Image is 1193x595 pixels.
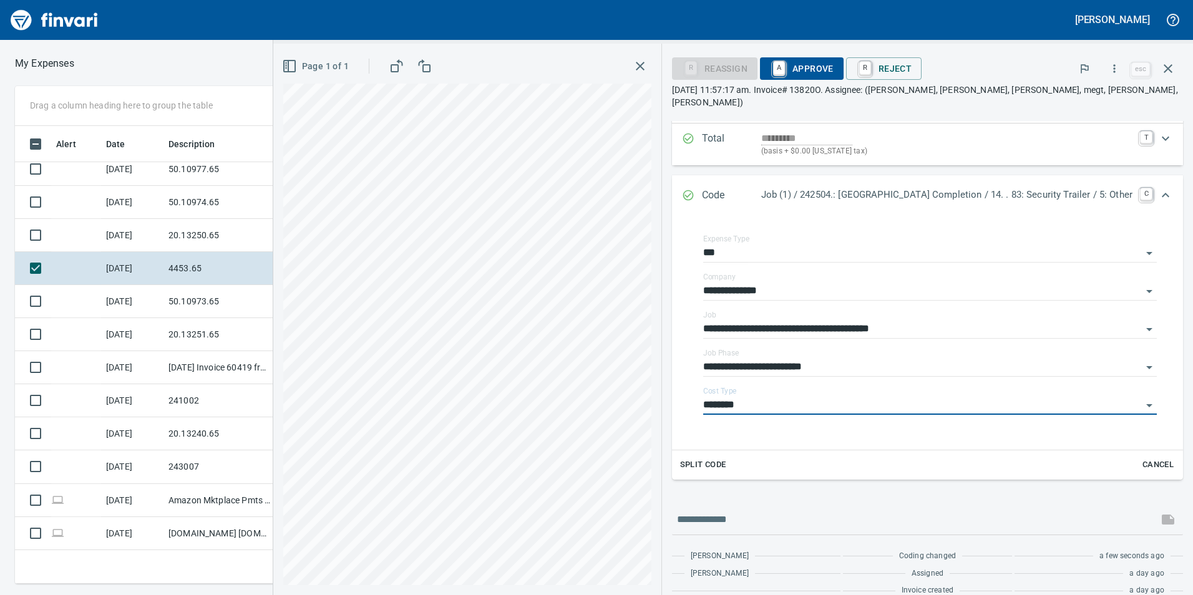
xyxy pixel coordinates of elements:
[163,484,276,517] td: Amazon Mktplace Pmts [DOMAIN_NAME][URL] WA
[163,219,276,252] td: 20.13250.65
[1075,13,1150,26] h5: [PERSON_NAME]
[773,61,785,75] a: A
[106,137,142,152] span: Date
[1140,188,1152,200] a: C
[101,252,163,285] td: [DATE]
[15,56,74,71] nav: breadcrumb
[912,568,943,580] span: Assigned
[101,484,163,517] td: [DATE]
[702,188,761,204] p: Code
[703,273,736,281] label: Company
[163,517,276,550] td: [DOMAIN_NAME] [DOMAIN_NAME][URL] WA
[56,137,92,152] span: Alert
[1099,550,1164,563] span: a few seconds ago
[56,137,76,152] span: Alert
[1138,455,1178,475] button: Cancel
[101,153,163,186] td: [DATE]
[1128,54,1183,84] span: Close invoice
[672,123,1183,165] div: Expand
[51,495,64,503] span: Online transaction
[1141,397,1158,414] button: Open
[101,186,163,219] td: [DATE]
[1140,131,1152,143] a: T
[672,216,1183,480] div: Expand
[846,57,922,80] button: RReject
[691,550,749,563] span: [PERSON_NAME]
[163,450,276,483] td: 243007
[691,568,749,580] span: [PERSON_NAME]
[168,137,215,152] span: Description
[761,188,1132,202] p: Job (1) / 242504.: [GEOGRAPHIC_DATA] Completion / 14. . 83: Security Trailer / 5: Other
[163,318,276,351] td: 20.13251.65
[101,384,163,417] td: [DATE]
[677,455,729,475] button: Split Code
[1141,283,1158,300] button: Open
[1072,10,1153,29] button: [PERSON_NAME]
[703,387,737,395] label: Cost Type
[672,62,757,73] div: Reassign
[899,550,956,563] span: Coding changed
[163,186,276,219] td: 50.10974.65
[680,458,726,472] span: Split Code
[703,235,749,243] label: Expense Type
[1141,321,1158,338] button: Open
[7,5,101,35] img: Finvari
[101,219,163,252] td: [DATE]
[163,285,276,318] td: 50.10973.65
[15,56,74,71] p: My Expenses
[672,84,1183,109] p: [DATE] 11:57:17 am. Invoice# 13820O. Assignee: ([PERSON_NAME], [PERSON_NAME], [PERSON_NAME], megt...
[163,384,276,417] td: 241002
[1101,55,1128,82] button: More
[1071,55,1098,82] button: Flag
[1153,505,1183,535] span: This records your message into the invoice and notifies anyone mentioned
[101,318,163,351] td: [DATE]
[106,137,125,152] span: Date
[51,528,64,536] span: Online transaction
[702,131,761,158] p: Total
[30,99,213,112] p: Drag a column heading here to group the table
[101,517,163,550] td: [DATE]
[101,351,163,384] td: [DATE]
[280,55,354,78] button: Page 1 of 1
[703,349,739,357] label: Job Phase
[761,145,1132,158] p: (basis + $0.00 [US_STATE] tax)
[859,61,871,75] a: R
[1141,458,1175,472] span: Cancel
[1131,62,1150,76] a: esc
[163,252,276,285] td: 4453.65
[856,58,912,79] span: Reject
[285,59,349,74] span: Page 1 of 1
[1141,244,1158,262] button: Open
[1129,568,1164,580] span: a day ago
[163,351,276,384] td: [DATE] Invoice 60419 from [PERSON_NAME] Lumber Co (1-10777)
[101,417,163,450] td: [DATE]
[163,153,276,186] td: 50.10977.65
[1141,359,1158,376] button: Open
[770,58,834,79] span: Approve
[672,175,1183,216] div: Expand
[760,57,844,80] button: AApprove
[703,311,716,319] label: Job
[163,417,276,450] td: 20.13240.65
[101,450,163,483] td: [DATE]
[101,285,163,318] td: [DATE]
[168,137,231,152] span: Description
